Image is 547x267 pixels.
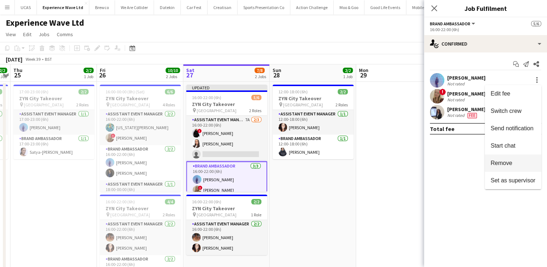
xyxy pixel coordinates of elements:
button: Remove [485,154,541,172]
button: Switch crew [485,102,541,120]
button: Set as supervisor [485,172,541,189]
span: Remove [491,160,512,166]
span: Set as supervisor [491,177,535,183]
span: Send notification [491,125,533,131]
span: Edit fee [491,90,510,97]
button: Edit fee [485,85,541,102]
button: Start chat [485,137,541,154]
span: Start chat [491,143,515,149]
button: Send notification [485,120,541,137]
span: Switch crew [491,108,521,114]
